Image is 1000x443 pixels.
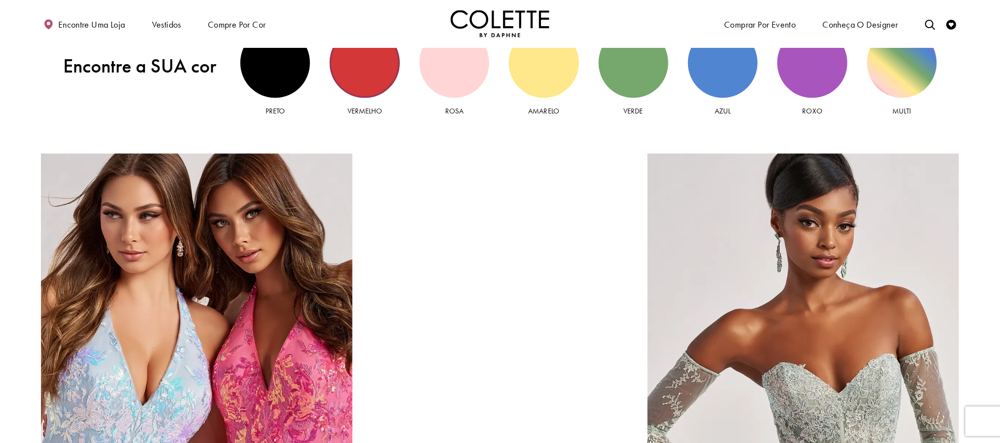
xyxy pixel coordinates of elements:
[724,19,796,30] font: Comprar por evento
[152,19,181,30] font: Vestidos
[240,28,310,116] a: Visão negra Preto
[41,10,127,38] a: Encontre uma loja
[58,19,125,30] font: Encontre uma loja
[330,28,399,97] div: Vista vermelha
[205,10,268,38] span: Compre por cor
[445,106,463,116] font: Rosa
[823,19,898,30] font: Conheça o designer
[599,28,668,97] div: Vista verde
[266,106,285,116] font: Preto
[150,10,184,38] span: Vestidos
[688,28,758,97] div: Vista azul
[599,28,668,116] a: Vista verde Verde
[208,19,266,30] font: Compre por cor
[715,106,731,116] font: Azul
[777,28,847,116] a: Vista roxa Roxo
[923,10,937,37] a: Alternar pesquisa
[240,28,310,97] div: Visão negra
[63,53,216,78] font: Encontre a SUA cor
[944,10,959,37] a: Verificar lista de desejos
[420,28,489,97] div: Vista rosa
[867,28,937,116] a: Multivisualização Multi
[509,28,578,97] div: Vista amarela
[892,106,911,116] font: Multi
[803,106,822,116] font: Roxo
[330,28,399,116] a: Vista vermelha Vermelho
[451,10,549,37] a: Visite a página inicial
[820,10,901,38] a: Conheça o designer
[867,28,937,97] div: Multivisualização
[529,106,560,116] font: Amarelo
[722,10,798,38] span: Comprar por evento
[420,28,489,116] a: Vista rosa Rosa
[623,106,643,116] font: Verde
[509,28,578,116] a: Vista amarela Amarelo
[777,28,847,97] div: Vista roxa
[451,10,549,37] img: Colette por Daphne
[347,106,383,116] font: Vermelho
[688,28,758,116] a: Vista azul Azul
